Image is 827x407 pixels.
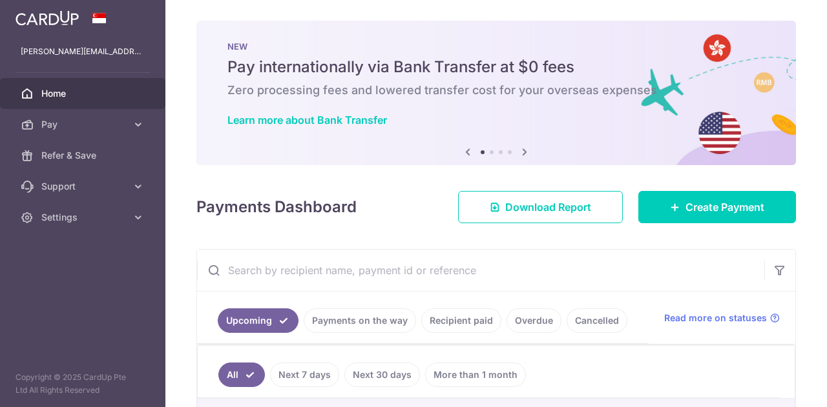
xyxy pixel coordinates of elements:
[227,57,765,77] h5: Pay internationally via Bank Transfer at $0 fees
[41,87,127,100] span: Home
[227,83,765,98] h6: Zero processing fees and lowered transfer cost for your overseas expenses
[686,199,764,215] span: Create Payment
[421,308,501,333] a: Recipient paid
[21,45,145,58] p: [PERSON_NAME][EMAIL_ADDRESS][PERSON_NAME][DOMAIN_NAME]
[197,250,764,291] input: Search by recipient name, payment id or reference
[41,180,127,193] span: Support
[196,21,796,165] img: Bank transfer banner
[227,114,387,126] a: Learn more about Bank Transfer
[505,199,591,215] span: Download Report
[507,308,561,333] a: Overdue
[425,362,526,387] a: More than 1 month
[196,195,357,219] h4: Payments Dashboard
[41,211,127,224] span: Settings
[270,362,339,387] a: Next 7 days
[304,308,416,333] a: Payments on the way
[664,312,767,324] span: Read more on statuses
[41,149,127,162] span: Refer & Save
[41,118,127,131] span: Pay
[218,362,265,387] a: All
[638,191,796,223] a: Create Payment
[16,10,79,26] img: CardUp
[567,308,627,333] a: Cancelled
[664,312,780,324] a: Read more on statuses
[458,191,623,223] a: Download Report
[218,308,298,333] a: Upcoming
[227,41,765,52] p: NEW
[344,362,420,387] a: Next 30 days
